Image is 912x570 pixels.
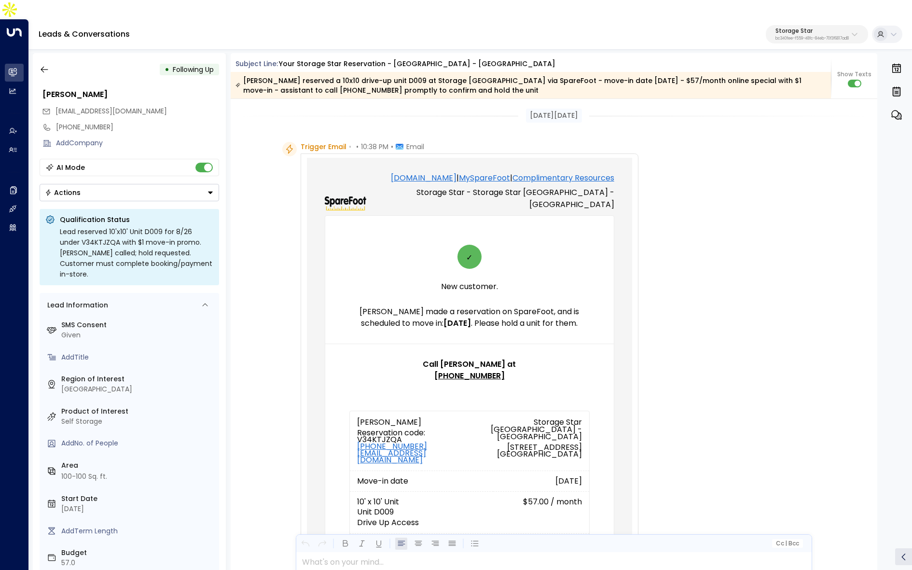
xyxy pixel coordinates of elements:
span: Show Texts [837,70,871,79]
div: Actions [45,188,81,197]
span: • [349,142,351,152]
a: [PHONE_NUMBER] [357,443,427,450]
div: Your Storage Star Reservation - [GEOGRAPHIC_DATA] - [GEOGRAPHIC_DATA] [279,59,555,69]
span: [EMAIL_ADDRESS][DOMAIN_NAME] [55,106,167,116]
div: Given [61,330,215,340]
div: AddNo. of People [61,438,215,448]
div: [DATE] [61,504,215,514]
div: [DATE][DATE] [526,109,582,123]
label: Area [61,460,215,471]
div: [PERSON_NAME] [42,89,219,100]
div: Storage Star - Storage Star [GEOGRAPHIC_DATA] - [GEOGRAPHIC_DATA] [366,186,614,210]
div: Button group with a nested menu [40,184,219,201]
div: AddCompany [56,138,219,148]
div: [PERSON_NAME] reserved a 10x10 drive-up unit D009 at Storage [GEOGRAPHIC_DATA] via SpareFoot - mo... [235,76,826,95]
label: Product of Interest [61,406,215,417]
div: 57.0 [61,558,215,568]
div: [GEOGRAPHIC_DATA] [61,384,215,394]
label: SMS Consent [61,320,215,330]
span: ✓ [466,245,472,271]
div: Unit D009 [357,509,486,515]
div: • [165,61,169,78]
span: • [356,142,359,152]
div: 100-100 Sq. ft. [61,472,107,482]
div: Reservation code: V34KTJZQA [357,430,462,463]
div: 10' x 10' Unit [357,499,486,505]
button: Storage Starbc340fee-f559-48fc-84eb-70f3f6817ad8 [766,25,868,43]
label: Region of Interest [61,374,215,384]
div: [PERSON_NAME] [357,418,462,426]
a: [DOMAIN_NAME] [391,172,456,184]
a: [EMAIL_ADDRESS][DOMAIN_NAME] [357,450,462,463]
div: Move-in date [357,478,415,484]
div: Lead Information [44,300,108,310]
button: Actions [40,184,219,201]
span: 10:38 PM [361,142,388,152]
button: Redo [316,538,328,550]
span: Call [PERSON_NAME] at [423,359,516,382]
strong: [DATE] [443,318,471,329]
span: | [785,540,787,547]
div: Storage Star [GEOGRAPHIC_DATA] - [GEOGRAPHIC_DATA] [477,418,582,440]
div: [DATE] [429,478,582,484]
span: • [391,142,393,152]
div: Self Storage [61,417,215,427]
span: Subject Line: [235,59,278,69]
a: Leads & Conversations [39,28,130,40]
span: rosemichellejones123@gmail.com [55,106,167,116]
p: Storage Star [775,28,849,34]
div: AddTerm Length [61,526,215,536]
a: MySpareFoot [459,172,510,184]
u: [PHONE_NUMBER] [434,370,505,381]
a: Call [PERSON_NAME] at[PHONE_NUMBER] [423,359,516,382]
div: [STREET_ADDRESS] [GEOGRAPHIC_DATA] [477,444,582,458]
div: $57.00 / month [500,499,581,505]
label: Budget [61,548,215,558]
span: Following Up [173,65,214,74]
span: Cc Bcc [775,540,799,547]
div: Drive Up Access [357,519,486,526]
h1: New customer. [349,276,590,297]
div: Lead reserved 10'x10' Unit D009 for 8/26 under V34KTJZQA with $1 move-in promo. [PERSON_NAME] cal... [60,226,213,279]
p: [PERSON_NAME] made a reservation on SpareFoot, and is scheduled to move in: . Please hold a unit ... [349,306,590,329]
button: Cc|Bcc [772,539,802,548]
span: Trigger Email [301,142,346,152]
label: Start Date [61,494,215,504]
td: | | [366,172,614,210]
span: Email [406,142,424,152]
a: Complimentary Resources [512,172,614,184]
div: AddTitle [61,352,215,362]
p: bc340fee-f559-48fc-84eb-70f3f6817ad8 [775,37,849,41]
p: Qualification Status [60,215,213,224]
img: SpareFoot [325,196,367,210]
div: AI Mode [56,163,85,172]
div: [PHONE_NUMBER] [56,122,219,132]
button: Undo [299,538,311,550]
